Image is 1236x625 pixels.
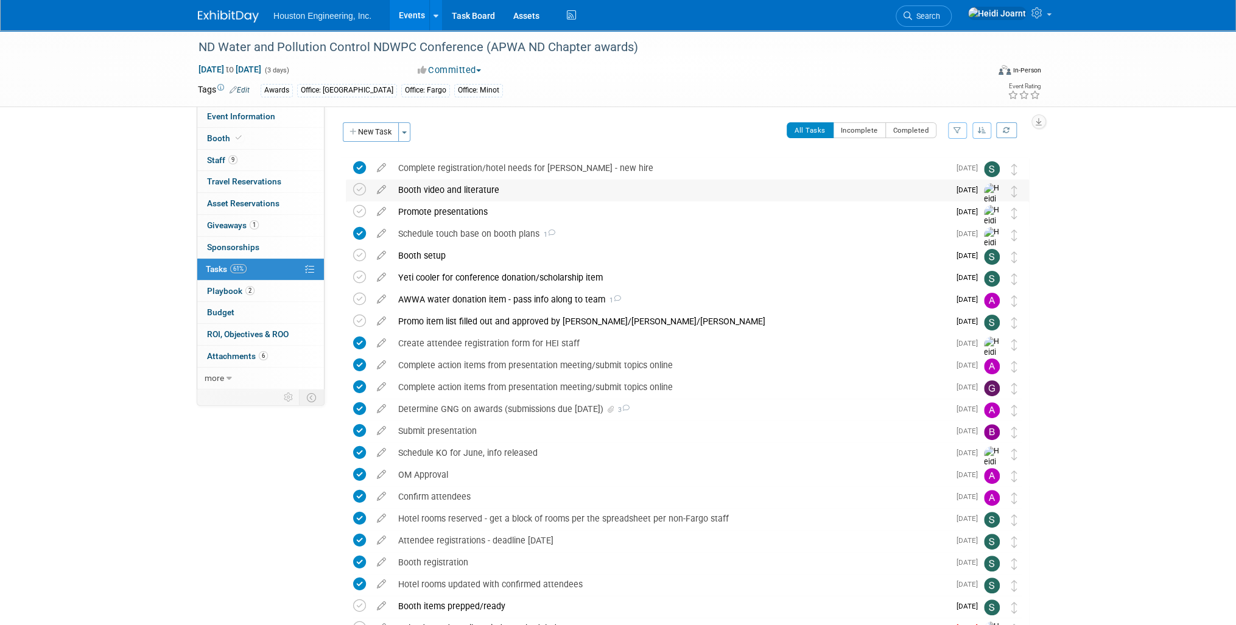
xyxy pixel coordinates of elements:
a: edit [371,382,392,393]
i: Move task [1011,361,1017,372]
div: Create attendee registration form for HEI staff [392,333,949,354]
a: edit [371,250,392,261]
img: Savannah Hartsoch [984,534,1000,550]
i: Move task [1011,580,1017,592]
div: Schedule KO for June, info released [392,442,949,463]
span: 61% [230,264,247,273]
a: Sponsorships [197,237,324,258]
i: Move task [1011,427,1017,438]
div: Office: [GEOGRAPHIC_DATA] [297,84,397,97]
div: Schedule touch base on booth plans [392,223,949,244]
img: Alan Kemmet [984,402,1000,418]
img: Savannah Hartsoch [984,578,1000,593]
div: Office: Minot [454,84,503,97]
span: [DATE] [957,514,984,523]
span: [DATE] [957,405,984,413]
img: Savannah Hartsoch [984,271,1000,287]
img: Alan Kemmet [984,490,1000,506]
span: [DATE] [957,339,984,347]
a: Attachments6 [197,346,324,367]
div: Awards [261,84,293,97]
div: Booth setup [392,245,949,266]
div: Booth video and literature [392,180,949,200]
div: Hotel rooms reserved - get a block of rooms per the spreadsheet per non-Fargo staff [392,508,949,529]
span: Search [912,12,940,21]
td: Toggle Event Tabs [300,389,325,405]
a: edit [371,579,392,590]
img: Savannah Hartsoch [984,249,1000,265]
a: Budget [197,302,324,323]
img: Heidi Joarnt [984,227,1002,270]
span: [DATE] [957,317,984,326]
a: edit [371,228,392,239]
img: Heidi Joarnt [984,183,1002,226]
a: edit [371,535,392,546]
a: edit [371,557,392,568]
button: New Task [343,122,399,142]
span: more [205,373,224,383]
i: Move task [1011,536,1017,548]
div: Event Rating [1008,83,1041,89]
div: Determine GNG on awards (submissions due [DATE]) [392,399,949,419]
span: [DATE] [957,492,984,501]
i: Move task [1011,164,1017,175]
div: Booth registration [392,552,949,573]
a: edit [371,316,392,327]
i: Move task [1011,273,1017,285]
i: Move task [1011,208,1017,219]
button: Incomplete [833,122,886,138]
span: Travel Reservations [207,176,281,186]
i: Move task [1011,186,1017,197]
span: [DATE] [957,295,984,304]
img: Savannah Hartsoch [984,556,1000,571]
i: Move task [1011,383,1017,394]
span: Booth [207,133,244,143]
i: Move task [1011,602,1017,613]
i: Move task [1011,251,1017,263]
span: 2 [245,286,255,295]
span: Tasks [206,264,247,274]
img: Alan Kemmet [984,358,1000,374]
span: Houston Engineering, Inc. [273,11,371,21]
div: In-Person [1013,66,1041,75]
i: Move task [1011,558,1017,570]
img: Bjorn Berg [984,424,1000,440]
a: Event Information [197,106,324,127]
div: Confirm attendees [392,486,949,507]
span: [DATE] [957,273,984,282]
div: ND Water and Pollution Control NDWPC Conference (APWA ND Chapter awards) [194,37,969,58]
span: Giveaways [207,220,259,230]
div: Submit presentation [392,421,949,441]
span: to [224,65,236,74]
div: Office: Fargo [401,84,450,97]
img: ExhibitDay [198,10,259,23]
a: Booth [197,128,324,149]
span: [DATE] [957,427,984,435]
a: more [197,368,324,389]
div: Hotel rooms updated with confirmed attendees [392,574,949,595]
i: Move task [1011,229,1017,241]
img: Heidi Joarnt [984,337,1002,380]
a: Tasks61% [197,259,324,280]
a: edit [371,184,392,195]
a: edit [371,403,392,414]
span: Event Information [207,111,275,121]
a: edit [371,162,392,173]
span: [DATE] [957,383,984,391]
button: Completed [885,122,937,138]
a: edit [371,447,392,458]
a: edit [371,272,392,283]
span: 9 [228,155,237,164]
div: Yeti cooler for conference donation/scholarship item [392,267,949,288]
div: AWWA water donation item - pass info along to team [392,289,949,310]
img: Gabe Bladow [984,380,1000,396]
div: OM Approval [392,464,949,485]
span: [DATE] [957,536,984,545]
img: Format-Inperson.png [999,65,1011,75]
span: (3 days) [264,66,289,74]
img: Heidi Joarnt [984,446,1002,489]
a: Edit [230,86,250,94]
a: Search [896,5,952,27]
span: [DATE] [957,208,984,216]
span: Attachments [207,351,268,361]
